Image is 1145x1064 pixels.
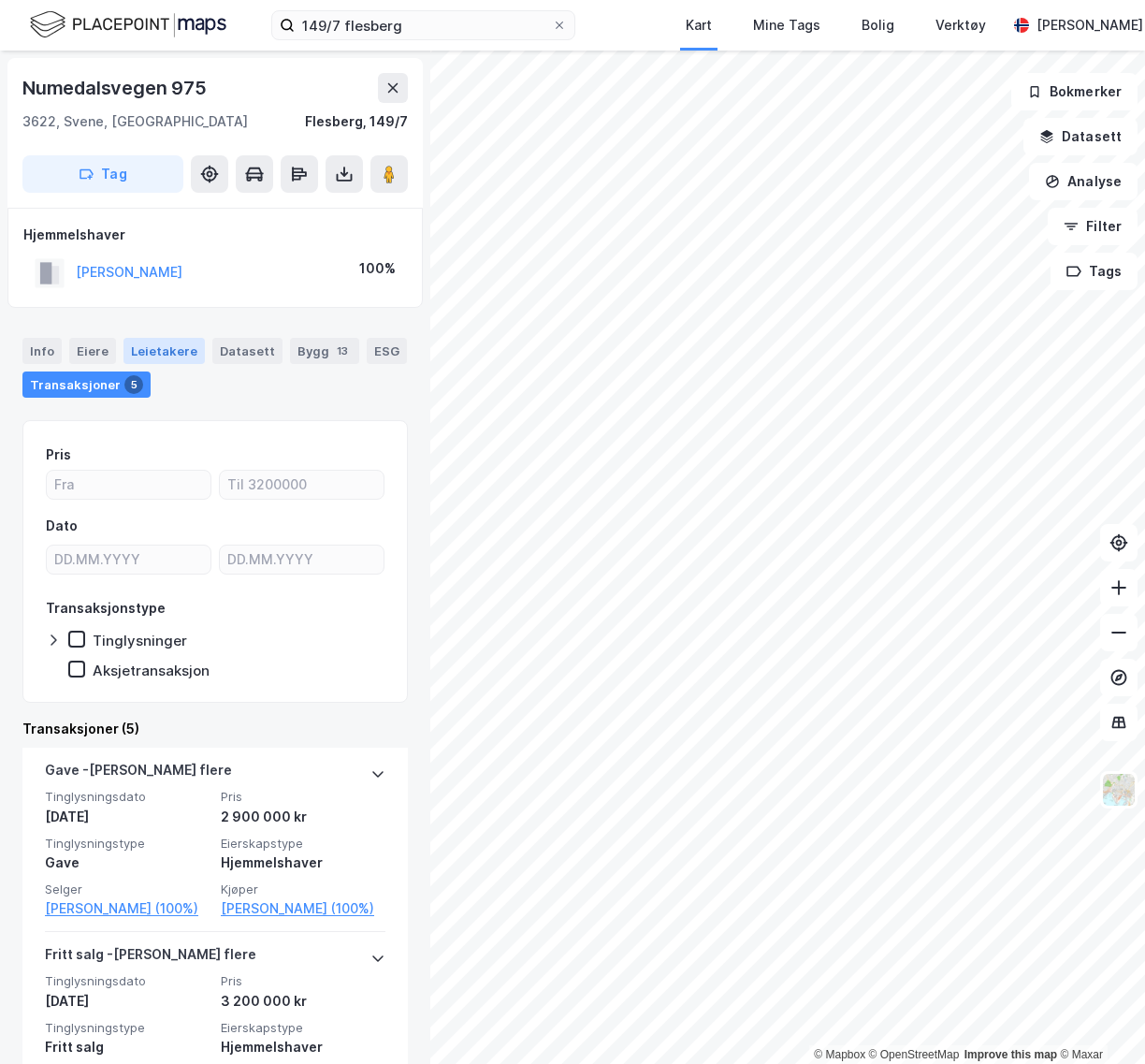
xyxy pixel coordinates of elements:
div: Gave [45,852,210,874]
div: Numedalsvegen 975 [22,73,210,103]
div: Eiere [69,338,116,364]
div: 3622, Svene, [GEOGRAPHIC_DATA] [22,110,248,133]
div: 3 200 000 kr [221,990,385,1013]
div: Kontrollprogram for chat [1051,974,1145,1064]
span: Eierskapstype [221,1020,385,1036]
input: Fra [47,471,210,499]
input: Søk på adresse, matrikkel, gårdeiere, leietakere eller personer [295,11,552,39]
div: Mine Tags [753,14,820,36]
div: Gave - [PERSON_NAME] flere [45,759,232,789]
div: 5 [124,375,143,394]
a: [PERSON_NAME] (100%) [221,897,385,920]
a: Improve this map [964,1048,1057,1061]
div: Hjemmelshaver [221,1036,385,1058]
span: Pris [221,789,385,805]
div: Kart [686,14,712,36]
input: DD.MM.YYYY [47,546,210,574]
div: Pris [46,444,71,466]
div: Aksjetransaksjon [93,662,210,679]
span: Tinglysningsdato [45,789,210,805]
span: Pris [221,973,385,989]
div: ESG [367,338,407,364]
div: Hjemmelshaver [221,852,385,874]
div: Transaksjonstype [46,597,166,619]
div: Transaksjoner [22,372,151,398]
div: [DATE] [45,806,210,828]
span: Tinglysningsdato [45,973,210,989]
div: Dato [46,515,78,537]
div: Datasett [212,338,283,364]
img: Z [1101,772,1137,808]
input: Til 3200000 [220,471,384,499]
div: Leietakere [123,338,205,364]
iframe: Chat Widget [1051,974,1145,1064]
div: Tinglysninger [93,632,187,649]
div: Hjemmelshaver [23,224,407,246]
img: logo.f888ab2527a4732fd821a326f86c7f29.svg [30,8,226,41]
div: Transaksjoner (5) [22,718,408,740]
button: Filter [1048,208,1138,245]
a: OpenStreetMap [869,1048,960,1061]
span: Kjøper [221,882,385,897]
div: Verktøy [935,14,986,36]
div: Bygg [290,338,359,364]
button: Tag [22,155,183,193]
div: Fritt salg - [PERSON_NAME] flere [45,943,256,973]
button: Bokmerker [1011,73,1138,110]
input: DD.MM.YYYY [220,546,384,574]
div: [DATE] [45,990,210,1013]
span: Eierskapstype [221,836,385,852]
button: Datasett [1023,118,1138,155]
a: [PERSON_NAME] (100%) [45,897,210,920]
div: Info [22,338,62,364]
span: Tinglysningstype [45,836,210,852]
button: Analyse [1029,163,1138,200]
a: Mapbox [814,1048,865,1061]
div: Bolig [862,14,894,36]
div: 100% [359,257,396,280]
button: Tags [1051,253,1138,290]
span: Tinglysningstype [45,1020,210,1036]
div: 2 900 000 kr [221,806,385,828]
span: Selger [45,882,210,897]
div: [PERSON_NAME] [1036,14,1143,36]
div: Flesberg, 149/7 [305,110,408,133]
div: 13 [333,342,352,360]
div: Fritt salg [45,1036,210,1058]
